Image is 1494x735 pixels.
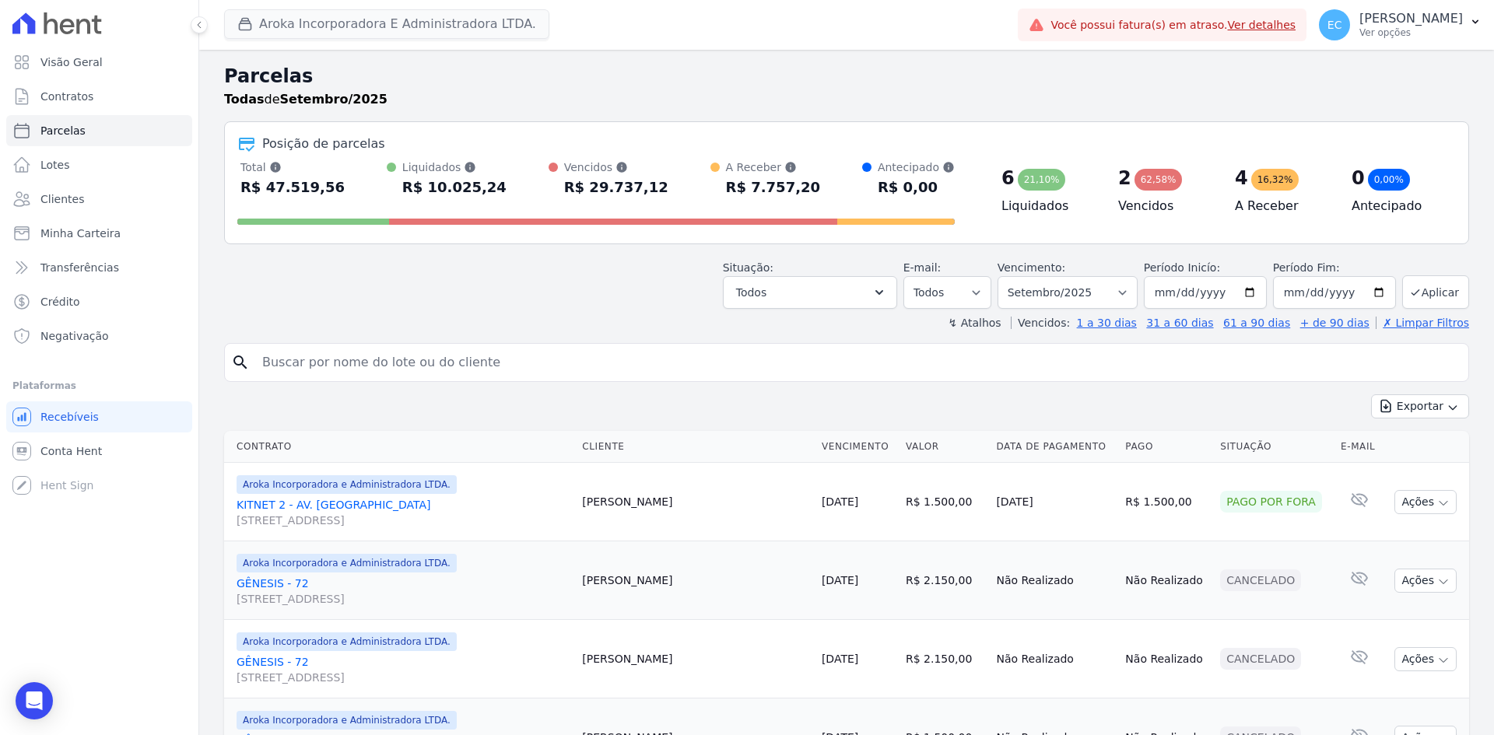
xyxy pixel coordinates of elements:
a: Negativação [6,320,192,352]
td: Não Realizado [1119,541,1214,620]
td: [PERSON_NAME] [576,541,815,620]
a: Lotes [6,149,192,180]
a: Minha Carteira [6,218,192,249]
p: [PERSON_NAME] [1359,11,1463,26]
a: Recebíveis [6,401,192,432]
a: + de 90 dias [1300,317,1369,329]
td: Não Realizado [990,541,1119,620]
h2: Parcelas [224,62,1469,90]
th: Situação [1214,431,1334,463]
td: [DATE] [990,463,1119,541]
th: Data de Pagamento [990,431,1119,463]
div: R$ 10.025,24 [402,175,507,200]
button: Ações [1394,647,1457,671]
div: 0,00% [1368,169,1410,191]
span: Parcelas [40,123,86,138]
span: [STREET_ADDRESS] [237,670,570,685]
div: 2 [1118,166,1131,191]
td: [PERSON_NAME] [576,620,815,698]
button: EC [PERSON_NAME] Ver opções [1306,3,1494,47]
button: Todos [723,276,897,309]
h4: Antecipado [1352,197,1443,215]
td: [PERSON_NAME] [576,463,815,541]
label: Vencimento: [998,261,1065,274]
td: Não Realizado [990,620,1119,698]
th: Cliente [576,431,815,463]
a: Crédito [6,286,192,317]
label: Vencidos: [1011,317,1070,329]
th: Valor [900,431,990,463]
div: 21,10% [1018,169,1066,191]
div: Antecipado [878,159,955,175]
span: Contratos [40,89,93,104]
td: R$ 1.500,00 [1119,463,1214,541]
button: Exportar [1371,394,1469,418]
div: Plataformas [12,376,186,395]
a: Clientes [6,184,192,215]
td: Não Realizado [1119,620,1214,698]
label: Situação: [723,261,773,274]
div: R$ 7.757,20 [726,175,820,200]
a: 61 a 90 dias [1223,317,1290,329]
h4: A Receber [1235,197,1327,215]
button: Ações [1394,569,1457,593]
label: Período Inicío: [1144,261,1220,274]
div: 16,32% [1251,169,1299,191]
th: E-mail [1334,431,1384,463]
strong: Setembro/2025 [280,92,388,107]
button: Ações [1394,490,1457,514]
div: Pago por fora [1220,491,1322,513]
div: 62,58% [1135,169,1183,191]
button: Aplicar [1402,275,1469,309]
div: Cancelado [1220,569,1301,591]
th: Pago [1119,431,1214,463]
p: de [224,90,388,109]
span: Minha Carteira [40,226,121,241]
i: search [231,353,250,372]
button: Aroka Incorporadora E Administradora LTDA. [224,9,549,39]
div: Open Intercom Messenger [16,682,53,719]
span: Lotes [40,157,70,173]
div: 6 [1001,166,1015,191]
td: R$ 1.500,00 [900,463,990,541]
div: A Receber [726,159,820,175]
span: Recebíveis [40,409,99,425]
div: Posição de parcelas [262,135,385,153]
td: R$ 2.150,00 [900,620,990,698]
span: Clientes [40,191,84,207]
p: Ver opções [1359,26,1463,39]
div: R$ 47.519,56 [240,175,345,200]
a: GÊNESIS - 72[STREET_ADDRESS] [237,654,570,685]
span: Negativação [40,328,109,344]
h4: Vencidos [1118,197,1210,215]
div: Liquidados [402,159,507,175]
a: [DATE] [822,653,858,665]
span: [STREET_ADDRESS] [237,591,570,607]
strong: Todas [224,92,265,107]
th: Vencimento [815,431,900,463]
a: ✗ Limpar Filtros [1376,317,1469,329]
a: Parcelas [6,115,192,146]
a: [DATE] [822,574,858,586]
span: EC [1327,19,1342,30]
input: Buscar por nome do lote ou do cliente [253,347,1462,378]
a: Ver detalhes [1228,19,1296,31]
a: 1 a 30 dias [1077,317,1137,329]
div: 4 [1235,166,1248,191]
span: Visão Geral [40,54,103,70]
span: Crédito [40,294,80,310]
div: R$ 0,00 [878,175,955,200]
a: Conta Hent [6,436,192,467]
div: Total [240,159,345,175]
span: Transferências [40,260,119,275]
a: 31 a 60 dias [1146,317,1213,329]
a: GÊNESIS - 72[STREET_ADDRESS] [237,576,570,607]
span: Aroka Incorporadora e Administradora LTDA. [237,554,457,572]
a: [DATE] [822,495,858,508]
div: Cancelado [1220,648,1301,670]
label: E-mail: [903,261,942,274]
span: Você possui fatura(s) em atraso. [1050,17,1296,33]
span: Conta Hent [40,443,102,459]
th: Contrato [224,431,576,463]
label: ↯ Atalhos [948,317,1001,329]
